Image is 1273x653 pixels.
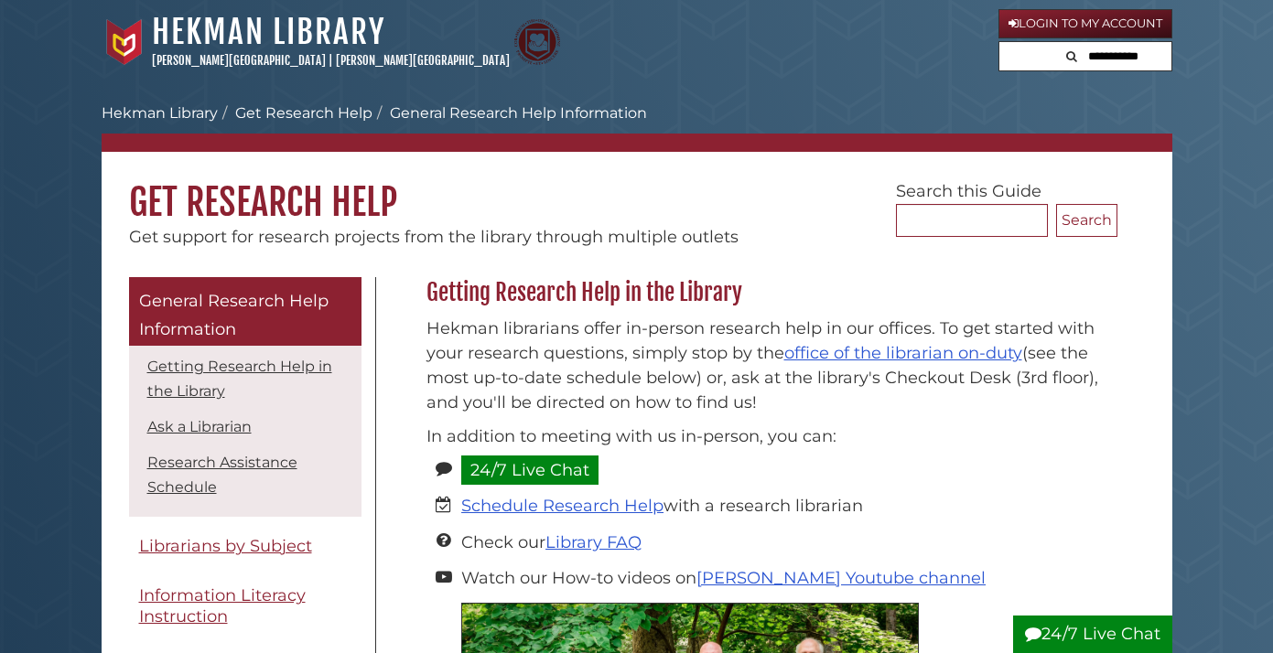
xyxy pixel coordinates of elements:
img: Calvin University [102,19,147,65]
li: Check our [461,530,1107,555]
a: 24/7 Live Chat [461,455,599,485]
img: Calvin Theological Seminary [514,19,560,65]
span: Librarians by Subject [139,536,312,556]
a: Hekman Library [152,12,385,52]
a: Getting Research Help in the Library [147,358,332,400]
p: Hekman librarians offer in-person research help in our offices. To get started with your research... [426,316,1108,415]
a: Research Assistance Schedule [147,454,297,496]
a: Login to My Account [998,9,1172,38]
a: Hekman Library [102,104,218,122]
a: Librarians by Subject [129,526,361,567]
li: General Research Help Information [372,102,647,124]
h2: Getting Research Help in the Library [417,278,1117,307]
i: Search [1066,50,1077,62]
h1: Get Research Help [102,152,1172,225]
span: | [329,53,333,68]
a: [PERSON_NAME] Youtube channel [696,568,986,588]
li: with a research librarian [461,494,1107,519]
a: General Research Help Information [129,277,361,346]
a: [PERSON_NAME][GEOGRAPHIC_DATA] [336,53,510,68]
a: [PERSON_NAME][GEOGRAPHIC_DATA] [152,53,326,68]
a: Library FAQ [545,532,642,552]
span: Information Literacy Instruction [139,585,306,626]
button: Search [1056,204,1117,237]
button: 24/7 Live Chat [1013,616,1172,653]
nav: breadcrumb [102,102,1172,152]
a: Ask a Librarian [147,418,252,435]
a: Schedule Research Help [461,496,663,516]
span: Get support for research projects from the library through multiple outlets [129,227,739,247]
a: office of the librarian on-duty [784,343,1022,363]
a: Get Research Help [235,104,372,122]
a: Information Literacy Instruction [129,575,361,637]
span: General Research Help Information [139,291,329,340]
p: In addition to meeting with us in-person, you can: [426,424,1108,449]
li: Watch our How-to videos on [461,566,1107,591]
button: Search [1061,42,1083,67]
